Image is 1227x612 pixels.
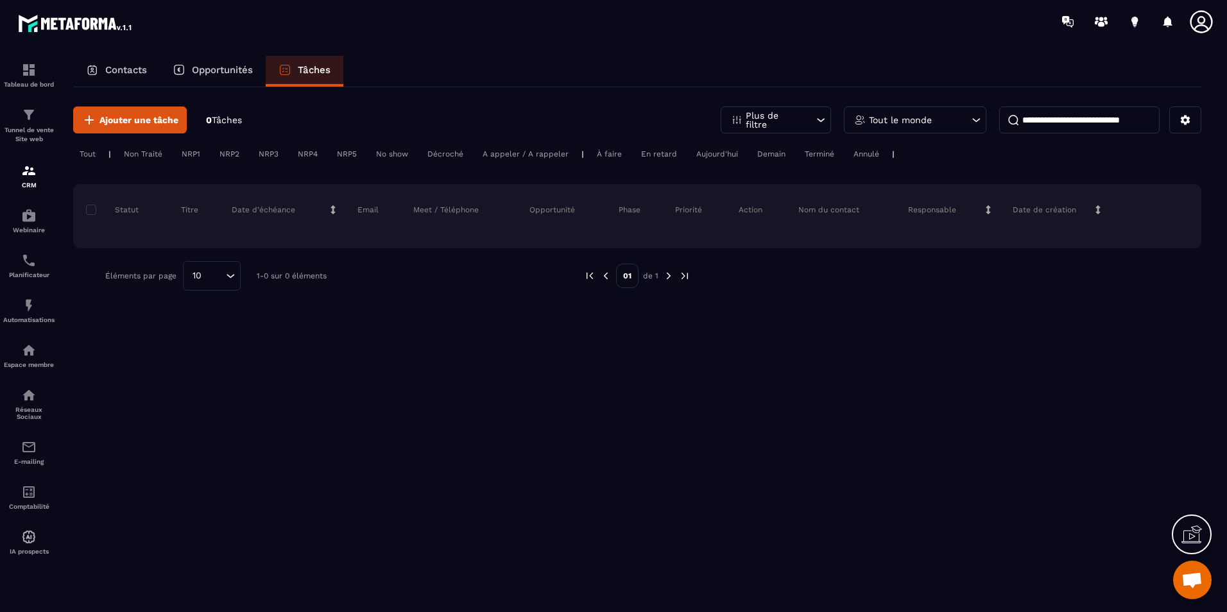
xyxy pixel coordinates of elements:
img: formation [21,62,37,78]
div: Demain [751,146,792,162]
div: Aujourd'hui [690,146,744,162]
p: Phase [619,205,640,215]
p: Date d’échéance [232,205,295,215]
p: IA prospects [3,548,55,555]
p: Réseaux Sociaux [3,406,55,420]
div: À faire [590,146,628,162]
p: 1-0 sur 0 éléments [257,271,327,280]
span: 10 [188,269,206,283]
div: Non Traité [117,146,169,162]
a: formationformationTunnel de vente Site web [3,98,55,153]
p: Opportunité [529,205,575,215]
p: | [581,149,584,158]
div: NRP1 [175,146,207,162]
p: | [892,149,895,158]
div: NRP3 [252,146,285,162]
img: prev [584,270,596,282]
p: Meet / Téléphone [413,205,479,215]
a: Ouvrir le chat [1173,561,1212,599]
input: Search for option [206,269,223,283]
p: Tableau de bord [3,81,55,88]
img: automations [21,529,37,545]
a: schedulerschedulerPlanificateur [3,243,55,288]
div: NRP5 [330,146,363,162]
p: Éléments par page [105,271,176,280]
div: Annulé [847,146,886,162]
img: email [21,439,37,455]
img: scheduler [21,253,37,268]
p: Date de création [1013,205,1076,215]
a: formationformationCRM [3,153,55,198]
p: Statut [89,205,139,215]
span: Tâches [212,115,242,125]
span: Ajouter une tâche [99,114,178,126]
a: social-networksocial-networkRéseaux Sociaux [3,378,55,430]
a: emailemailE-mailing [3,430,55,475]
img: social-network [21,387,37,403]
div: NRP2 [213,146,246,162]
p: | [108,149,111,158]
p: E-mailing [3,458,55,465]
a: Tâches [266,56,343,87]
p: CRM [3,182,55,189]
img: automations [21,208,37,223]
a: automationsautomationsWebinaire [3,198,55,243]
p: 0 [206,114,242,126]
p: Tout le monde [869,115,932,124]
img: logo [18,12,133,35]
img: accountant [21,484,37,500]
p: Comptabilité [3,503,55,510]
p: Tunnel de vente Site web [3,126,55,144]
img: next [663,270,674,282]
p: Opportunités [192,64,253,76]
p: Planificateur [3,271,55,278]
p: Webinaire [3,226,55,234]
div: A appeler / A rappeler [476,146,575,162]
p: Contacts [105,64,147,76]
button: Ajouter une tâche [73,106,187,133]
p: Plus de filtre [746,111,802,129]
img: formation [21,163,37,178]
img: formation [21,107,37,123]
div: No show [370,146,415,162]
div: Décroché [421,146,470,162]
a: automationsautomationsAutomatisations [3,288,55,333]
a: automationsautomationsEspace membre [3,333,55,378]
div: Search for option [183,261,241,291]
a: Opportunités [160,56,266,87]
p: Espace membre [3,361,55,368]
p: Responsable [908,205,956,215]
a: accountantaccountantComptabilité [3,475,55,520]
div: En retard [635,146,683,162]
p: Email [357,205,379,215]
p: Titre [181,205,198,215]
p: Priorité [675,205,702,215]
img: prev [600,270,612,282]
img: next [679,270,691,282]
a: formationformationTableau de bord [3,53,55,98]
p: de 1 [643,271,658,281]
div: Tout [73,146,102,162]
img: automations [21,298,37,313]
p: Nom du contact [798,205,859,215]
div: Terminé [798,146,841,162]
p: Automatisations [3,316,55,323]
a: Contacts [73,56,160,87]
div: NRP4 [291,146,324,162]
p: Tâches [298,64,330,76]
p: 01 [616,264,639,288]
img: automations [21,343,37,358]
p: Action [739,205,762,215]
